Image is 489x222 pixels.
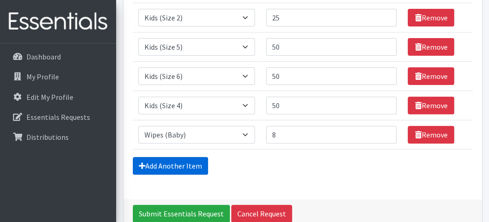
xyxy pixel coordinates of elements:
[4,67,112,86] a: My Profile
[4,6,112,37] img: HumanEssentials
[26,92,73,102] p: Edit My Profile
[26,132,69,142] p: Distributions
[408,97,454,114] a: Remove
[4,47,112,66] a: Dashboard
[408,67,454,85] a: Remove
[408,126,454,144] a: Remove
[408,9,454,26] a: Remove
[133,157,208,175] a: Add Another Item
[4,88,112,106] a: Edit My Profile
[4,108,112,126] a: Essentials Requests
[408,38,454,56] a: Remove
[26,72,59,81] p: My Profile
[26,112,90,122] p: Essentials Requests
[4,128,112,146] a: Distributions
[26,52,61,61] p: Dashboard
